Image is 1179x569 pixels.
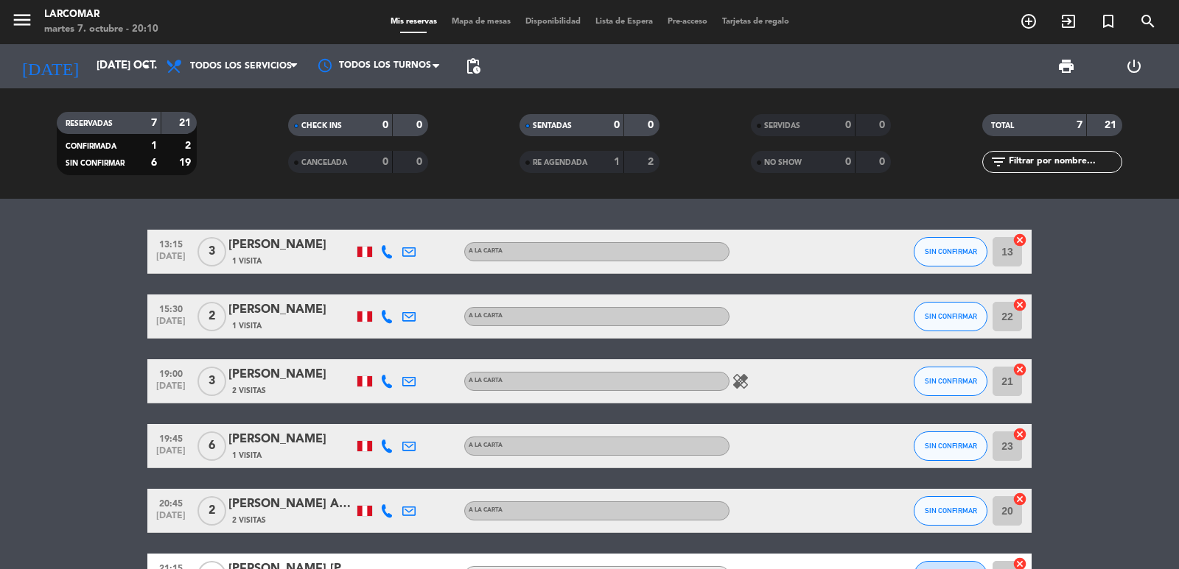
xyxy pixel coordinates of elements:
strong: 0 [845,157,851,167]
i: cancel [1012,492,1027,506]
i: add_circle_outline [1020,13,1038,30]
i: filter_list [990,153,1007,171]
span: [DATE] [153,252,189,269]
span: Pre-acceso [660,18,715,26]
i: search [1139,13,1157,30]
span: Todos los servicios [190,61,292,71]
span: CHECK INS [301,122,342,130]
span: Tarjetas de regalo [715,18,797,26]
span: 1 Visita [232,255,262,267]
div: Larcomar [44,7,158,22]
span: 3 [197,237,226,266]
span: SIN CONFIRMAR [925,312,977,320]
span: RESERVADAS [66,120,113,127]
strong: 0 [614,120,620,130]
i: cancel [1012,233,1027,247]
span: SERVIDAS [764,122,800,130]
span: 19:45 [153,429,189,446]
strong: 21 [179,118,194,128]
span: SIN CONFIRMAR [925,442,977,450]
span: SIN CONFIRMAR [66,160,125,167]
span: A la carta [469,313,503,319]
span: NO SHOW [764,159,802,166]
span: A la carta [469,248,503,254]
span: SIN CONFIRMAR [925,506,977,515]
span: [DATE] [153,381,189,398]
span: A la carta [469,378,503,384]
strong: 0 [879,157,888,167]
span: [DATE] [153,317,189,333]
span: 2 Visitas [232,385,266,397]
input: Filtrar por nombre... [1007,154,1122,170]
i: turned_in_not [1099,13,1117,30]
span: Lista de Espera [588,18,660,26]
span: pending_actions [464,57,482,75]
span: 20:45 [153,494,189,511]
span: [DATE] [153,511,189,528]
span: 2 [197,302,226,331]
span: 1 Visita [232,320,262,332]
span: 3 [197,367,226,396]
strong: 21 [1105,120,1119,130]
strong: 2 [185,141,194,151]
strong: 7 [151,118,157,128]
span: A la carta [469,507,503,513]
i: power_settings_new [1125,57,1143,75]
strong: 0 [382,157,388,167]
span: 2 [197,496,226,526]
span: A la carta [469,442,503,448]
i: exit_to_app [1060,13,1077,30]
strong: 0 [879,120,888,130]
span: 13:15 [153,235,189,252]
strong: 1 [614,157,620,167]
div: [PERSON_NAME] [228,430,354,449]
strong: 0 [416,157,425,167]
button: menu [11,9,33,36]
div: [PERSON_NAME] [228,300,354,319]
strong: 0 [845,120,851,130]
i: menu [11,9,33,31]
span: 15:30 [153,300,189,317]
div: LOG OUT [1100,44,1168,88]
strong: 7 [1077,120,1082,130]
i: healing [732,372,749,390]
strong: 2 [648,157,657,167]
i: cancel [1012,297,1027,312]
strong: 0 [382,120,388,130]
span: Mis reservas [383,18,444,26]
span: 6 [197,431,226,461]
span: RE AGENDADA [533,159,587,166]
i: arrow_drop_down [137,57,155,75]
i: cancel [1012,427,1027,442]
div: [PERSON_NAME] Angeles [PERSON_NAME] [228,495,354,514]
span: CONFIRMADA [66,143,116,150]
span: Mapa de mesas [444,18,518,26]
strong: 0 [648,120,657,130]
strong: 19 [179,158,194,168]
span: TOTAL [991,122,1014,130]
button: SIN CONFIRMAR [914,431,987,461]
span: SIN CONFIRMAR [925,247,977,255]
button: SIN CONFIRMAR [914,367,987,396]
div: martes 7. octubre - 20:10 [44,22,158,37]
div: [PERSON_NAME] [228,365,354,384]
span: SENTADAS [533,122,572,130]
button: SIN CONFIRMAR [914,302,987,331]
span: 1 Visita [232,450,262,462]
div: [PERSON_NAME] [228,236,354,255]
strong: 6 [151,158,157,168]
strong: 1 [151,141,157,151]
span: SIN CONFIRMAR [925,377,977,385]
span: print [1057,57,1075,75]
button: SIN CONFIRMAR [914,237,987,266]
span: 2 Visitas [232,515,266,526]
span: [DATE] [153,446,189,463]
i: cancel [1012,362,1027,377]
strong: 0 [416,120,425,130]
span: Disponibilidad [518,18,588,26]
span: CANCELADA [301,159,347,166]
button: SIN CONFIRMAR [914,496,987,526]
i: [DATE] [11,50,89,82]
span: 19:00 [153,364,189,381]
